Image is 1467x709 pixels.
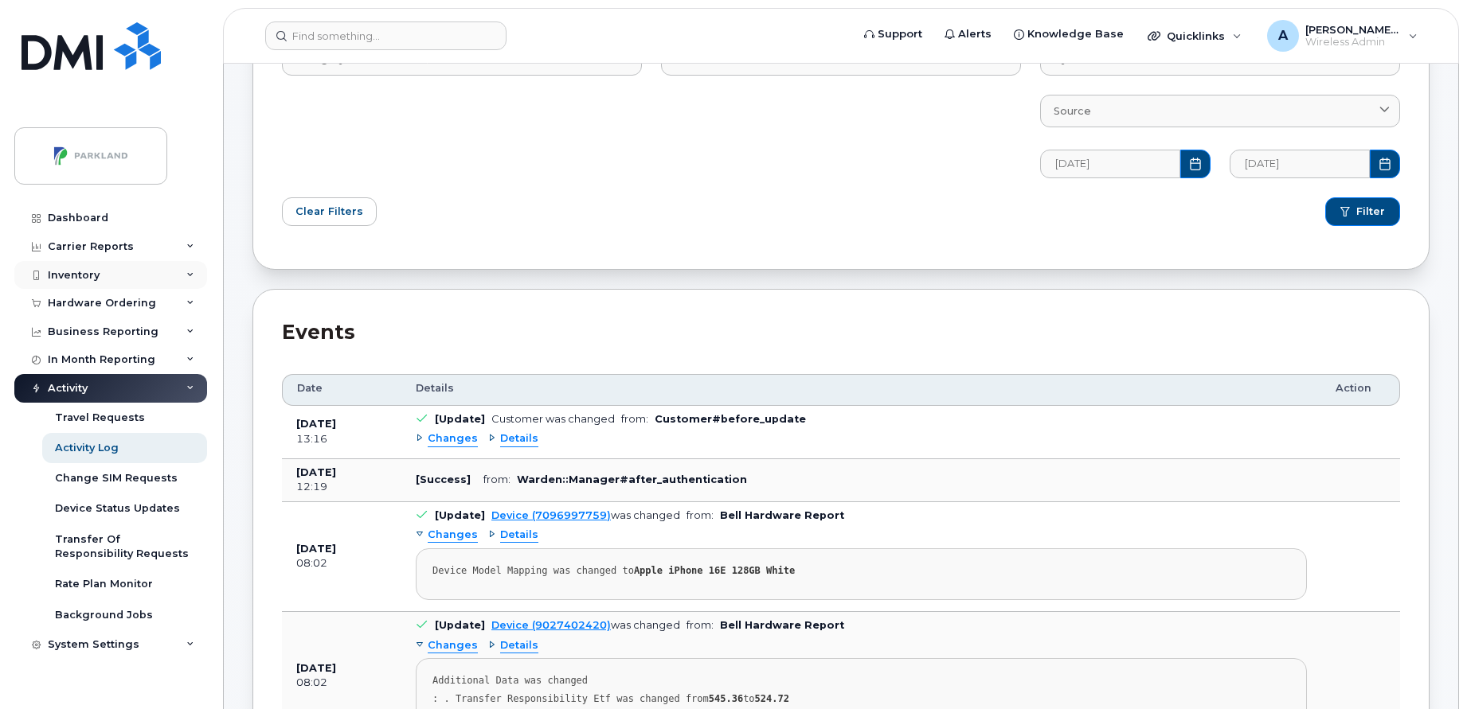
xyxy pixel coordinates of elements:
[720,619,844,631] b: Bell Hardware Report
[1027,26,1124,42] span: Knowledge Base
[1040,150,1180,178] input: MM/DD/YYYY
[435,509,485,521] b: [Update]
[296,480,387,494] div: 12:19
[1356,205,1385,219] span: Filter
[295,204,363,219] span: Clear Filters
[1321,374,1400,406] th: Action
[296,466,336,478] b: [DATE]
[621,413,648,425] span: from:
[428,638,478,653] span: Changes
[491,509,611,521] a: Device (7096997759)
[491,413,615,425] div: Customer was changed
[878,26,922,42] span: Support
[432,565,1290,577] div: Device Model Mapping was changed to
[709,693,743,704] strong: 545.36
[958,26,992,42] span: Alerts
[1003,18,1135,50] a: Knowledge Base
[432,675,1290,687] div: Additional Data was changed
[297,381,323,395] span: Date
[296,676,387,690] div: 08:02
[296,662,336,674] b: [DATE]
[933,18,1003,50] a: Alerts
[517,473,747,485] b: Warden::Manager#after_authentication
[491,619,611,631] a: Device (9027402420)
[853,18,933,50] a: Support
[1370,150,1400,178] button: Choose Date
[296,418,336,430] b: [DATE]
[282,197,377,226] button: Clear Filters
[428,431,478,446] span: Changes
[1040,95,1400,127] a: Source
[435,619,485,631] b: [Update]
[1305,23,1401,36] span: [PERSON_NAME][EMAIL_ADDRESS][PERSON_NAME][DOMAIN_NAME]
[500,528,538,543] span: Details
[491,509,680,521] div: was changed
[1325,197,1400,226] button: Filter
[720,509,844,521] b: Bell Hardware Report
[296,432,387,446] div: 13:16
[491,619,680,631] div: was changed
[1167,29,1225,42] span: Quicklinks
[1230,150,1370,178] input: MM/DD/YYYY
[1278,26,1288,45] span: A
[296,556,387,571] div: 08:02
[755,693,789,704] strong: 524.72
[432,693,1290,705] div: : . Transfer Responsibility Etf was changed from to
[1305,36,1401,49] span: Wireless Admin
[1180,150,1211,178] button: Choose Date
[655,413,806,425] b: Customer#before_update
[483,473,511,485] span: from:
[1136,20,1253,52] div: Quicklinks
[265,21,507,50] input: Find something...
[435,413,485,425] b: [Update]
[500,431,538,446] span: Details
[282,318,1400,347] div: Events
[416,381,454,395] span: Details
[416,473,471,485] b: [Success]
[1054,103,1091,119] span: Source
[500,638,538,653] span: Details
[634,565,795,576] strong: Apple iPhone 16E 128GB White
[687,619,714,631] span: from:
[428,528,478,543] span: Changes
[296,543,336,555] b: [DATE]
[687,509,714,521] span: from:
[1256,20,1429,52] div: Abisheik.Thiyagarajan@parkland.ca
